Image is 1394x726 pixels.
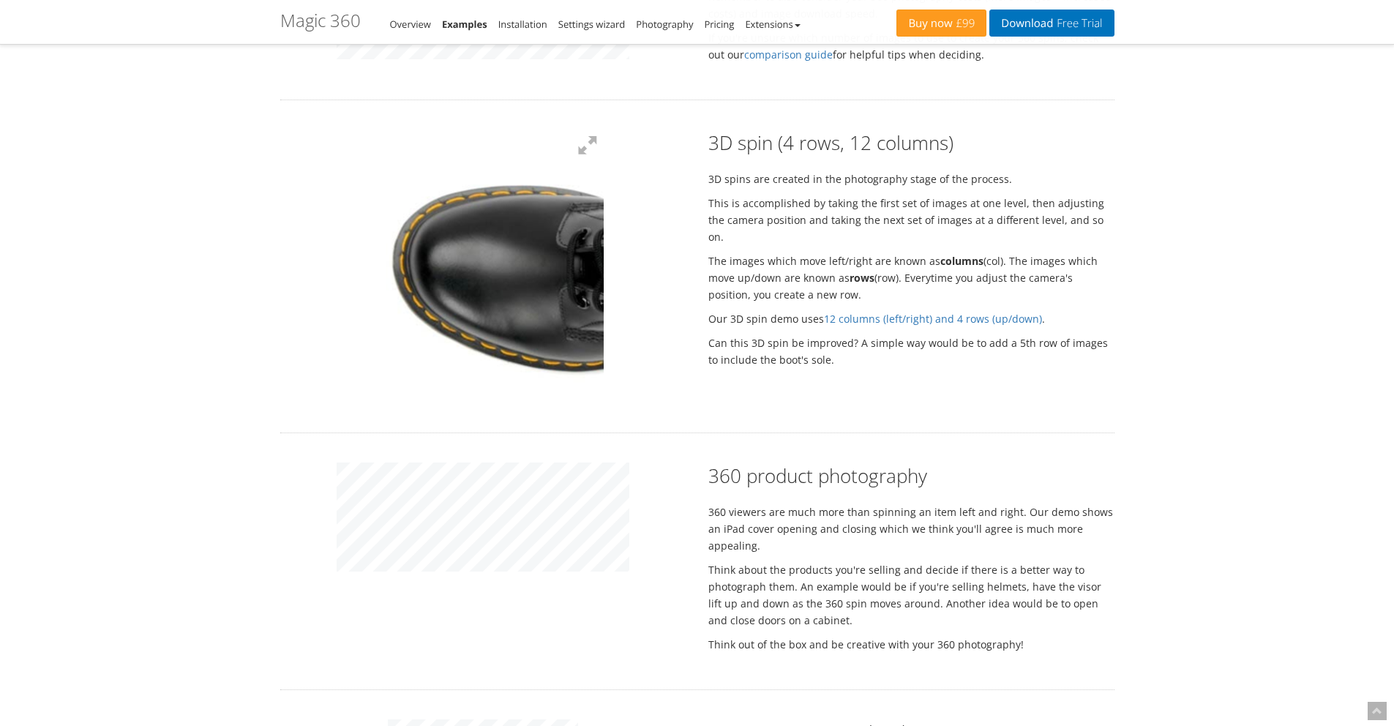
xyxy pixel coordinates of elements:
span: £99 [953,18,975,29]
p: The images which move left/right are known as (col). The images which move up/down are known as (... [708,252,1114,303]
p: 3D spins are created in the photography stage of the process. [708,171,1114,187]
a: Photography [636,18,693,31]
p: This is accomplished by taking the first set of images at one level, then adjusting the camera po... [708,195,1114,245]
a: Buy now£99 [896,10,986,37]
p: Can this 3D spin be improved? A simple way would be to add a 5th row of images to include the boo... [708,334,1114,368]
p: Think out of the box and be creative with your 360 photography! [708,636,1114,653]
p: Think about the products you're selling and decide if there is a better way to photograph them. A... [708,561,1114,629]
h2: 360 product photography [708,463,1114,489]
a: Installation [498,18,547,31]
strong: rows [850,271,874,285]
a: Extensions [745,18,800,31]
strong: columns [940,254,983,268]
p: If you're unsure which number of images to use to create your 360 spins, check out our for helpfu... [708,29,1114,63]
h2: 3D spin (4 rows, 12 columns) [708,130,1114,156]
p: 360 viewers are much more than spinning an item left and right. Our demo shows an iPad cover open... [708,504,1114,554]
p: Our 3D spin demo uses . [708,310,1114,327]
a: Settings wizard [558,18,626,31]
a: Examples [442,18,487,31]
a: 12 columns (left/right) and 4 rows (up/down) [824,312,1042,326]
h1: Magic 360 [280,11,361,30]
a: Pricing [704,18,734,31]
a: DownloadFree Trial [989,10,1114,37]
a: Overview [390,18,431,31]
a: comparison guide [744,48,833,61]
span: Free Trial [1053,18,1102,29]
